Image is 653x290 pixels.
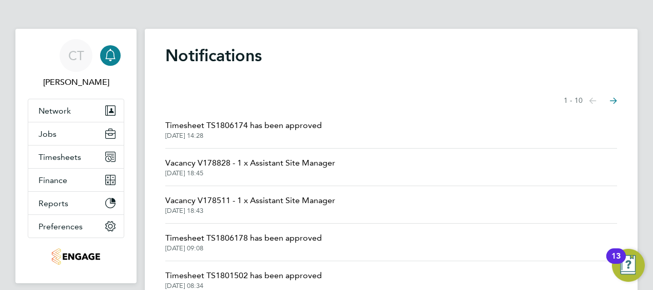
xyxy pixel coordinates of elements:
[564,96,583,106] span: 1 - 10
[612,249,645,282] button: Open Resource Center, 13 new notifications
[28,215,124,238] button: Preferences
[165,194,335,207] span: Vacancy V178511 - 1 x Assistant Site Manager
[165,119,322,140] a: Timesheet TS1806174 has been approved[DATE] 14:28
[564,90,617,111] nav: Select page of notifications list
[28,146,124,168] button: Timesheets
[165,232,322,252] a: Timesheet TS1806178 has been approved[DATE] 09:08
[28,169,124,191] button: Finance
[15,29,137,283] nav: Main navigation
[165,232,322,244] span: Timesheet TS1806178 has been approved
[165,194,335,215] a: Vacancy V178511 - 1 x Assistant Site Manager[DATE] 18:43
[165,269,322,290] a: Timesheet TS1801502 has been approved[DATE] 08:34
[28,122,124,145] button: Jobs
[39,106,71,116] span: Network
[611,256,621,269] div: 13
[68,49,84,62] span: CT
[28,76,124,88] span: Chloe Taquin
[165,244,322,252] span: [DATE] 09:08
[39,129,56,139] span: Jobs
[39,222,83,231] span: Preferences
[28,39,124,88] a: CT[PERSON_NAME]
[165,207,335,215] span: [DATE] 18:43
[28,192,124,214] button: Reports
[165,132,322,140] span: [DATE] 14:28
[39,198,68,208] span: Reports
[165,45,617,66] h1: Notifications
[52,248,100,265] img: thornbaker-logo-retina.png
[165,169,335,177] span: [DATE] 18:45
[39,152,81,162] span: Timesheets
[28,99,124,122] button: Network
[28,248,124,265] a: Go to home page
[165,157,335,177] a: Vacancy V178828 - 1 x Assistant Site Manager[DATE] 18:45
[165,282,322,290] span: [DATE] 08:34
[165,119,322,132] span: Timesheet TS1806174 has been approved
[165,269,322,282] span: Timesheet TS1801502 has been approved
[165,157,335,169] span: Vacancy V178828 - 1 x Assistant Site Manager
[39,175,67,185] span: Finance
